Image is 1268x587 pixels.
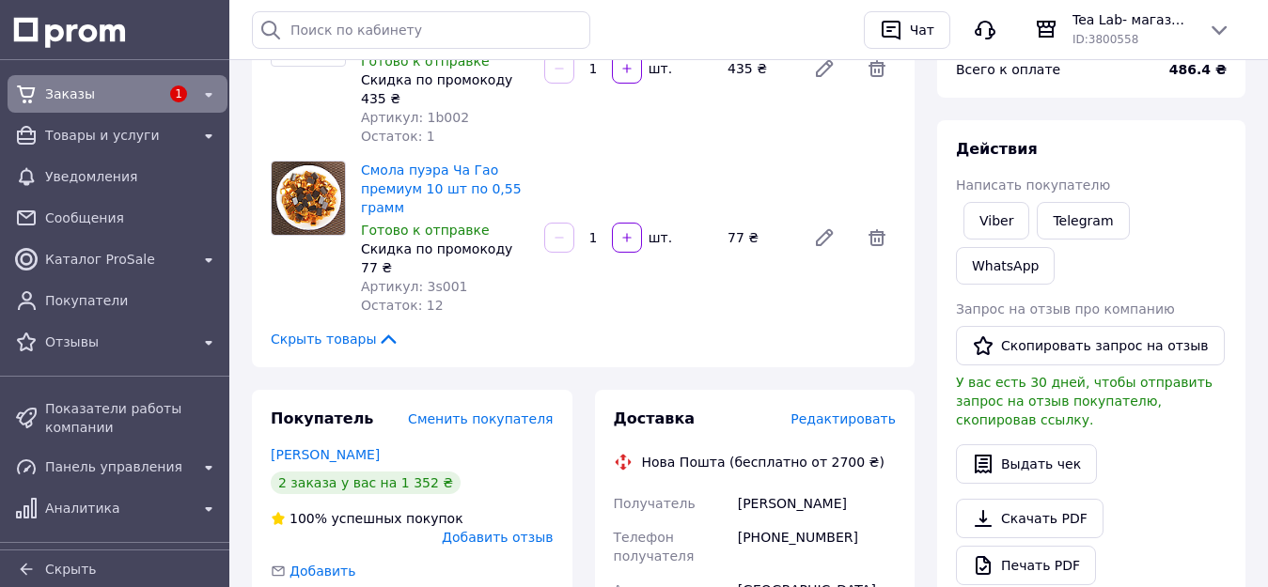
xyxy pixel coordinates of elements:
span: Удалить [858,219,896,256]
div: Чат [906,16,938,44]
input: Поиск по кабинету [252,11,590,49]
span: Показатели работы компании [45,399,220,437]
div: 77 ₴ [361,258,529,277]
span: Телефон получателя [614,530,695,564]
span: Доставка [614,409,696,427]
span: Артикул: 1b002 [361,110,469,125]
span: Написать покупателю [956,178,1110,193]
a: Viber [963,202,1029,239]
span: Tea Lab- магазин китайского чая. [1072,10,1193,29]
div: Скидка по промокоду [361,70,529,89]
span: Уведомления [45,167,190,186]
span: Остаток: 12 [361,298,444,313]
span: Добавить [290,564,355,579]
span: Остаток: 1 [361,129,435,144]
span: Заказы [45,85,160,103]
div: 435 ₴ [361,89,529,108]
b: 486.4 ₴ [1169,62,1227,77]
div: 77 ₴ [720,224,798,251]
button: Скопировать запрос на отзыв [956,326,1225,365]
span: Панель управления [45,457,190,476]
span: Каталог ProSale [45,250,190,269]
a: Telegram [1037,202,1129,239]
span: Отзывы [45,332,190,351]
div: 2 заказа у вас на 1 352 ₴ [271,471,461,494]
button: Чат [864,11,950,49]
span: Получатель [614,496,696,511]
span: Товары и услуги [45,126,190,145]
span: Покупатель [271,409,373,427]
span: 100% [290,511,327,526]
a: Скачать PDF [956,499,1104,538]
a: Печать PDF [956,546,1096,585]
div: шт. [644,228,674,247]
span: Всего к оплате [956,62,1060,77]
span: Действия [956,140,1038,158]
a: Редактировать [806,50,843,87]
a: [PERSON_NAME] [271,447,380,462]
div: [PHONE_NUMBER] [734,520,900,573]
span: Добавить отзыв [442,530,553,545]
a: WhatsApp [956,247,1055,285]
div: шт. [644,59,674,78]
div: Нова Пошта (бесплатно от 2700 ₴) [637,453,889,471]
span: Удалить [858,50,896,87]
div: [PERSON_NAME] [734,487,900,520]
span: У вас есть 30 дней, чтобы отправить запрос на отзыв покупателю, скопировав ссылку. [956,375,1213,427]
span: Скрыть товары [271,330,399,348]
span: ID: 3800558 [1072,33,1138,46]
span: Скрыть [45,562,97,577]
span: Аналитика [45,499,190,517]
span: Артикул: 3s001 [361,279,468,294]
span: Сменить покупателя [408,411,553,426]
img: Смола пуэра Ча Гао премиум 10 шт по 0,55 грамм [272,162,345,235]
span: Запрос на отзыв про компанию [956,301,1175,317]
div: Скидка по промокоду [361,239,529,258]
span: Готово к отправке [361,223,490,238]
a: Редактировать [806,219,843,256]
span: Сообщения [45,209,220,227]
span: Покупатели [45,291,220,310]
span: Готово к отправке [361,54,490,69]
span: 1 [170,85,187,102]
span: Редактировать [791,411,896,426]
div: 435 ₴ [720,55,798,82]
button: Выдать чек [956,444,1097,484]
a: Смола пуэра Ча Гао премиум 10 шт по 0,55 грамм [361,162,522,215]
div: успешных покупок [271,509,463,528]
